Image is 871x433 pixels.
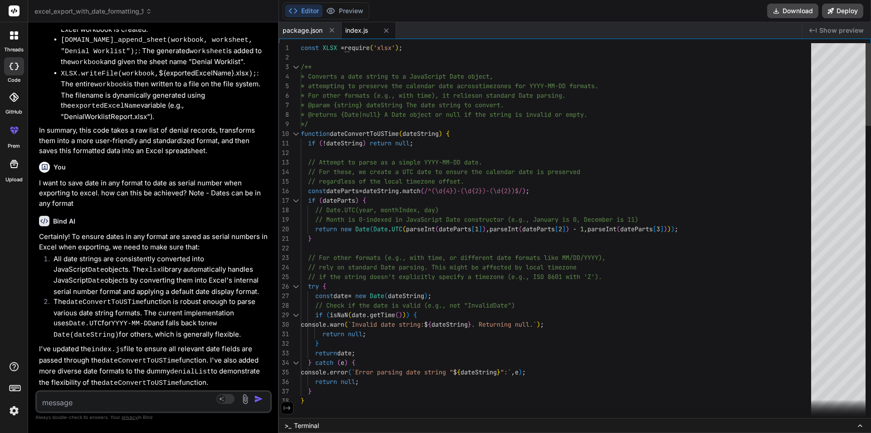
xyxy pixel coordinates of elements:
span: warn [330,320,344,328]
span: return [370,139,391,147]
div: 23 [279,253,289,263]
span: // if the string doesn't explicitly specify a time [308,273,489,281]
span: 2 [558,225,562,233]
span: } [497,368,500,376]
div: 30 [279,320,289,329]
span: ) [406,311,410,319]
code: ); [249,70,257,78]
span: { [457,368,460,376]
div: 28 [279,301,289,310]
span: ] [562,225,566,233]
span: new [341,225,352,233]
div: 16 [279,186,289,196]
li: ${exportedExcelName}.xlsx : The entire is then written to a file on the file system. The filename... [61,68,270,122]
span: { [428,320,431,328]
span: dateParts [323,196,355,204]
p: Certainly! To ensure dates in any format are saved as serial numbers in Excel when exporting, we ... [39,232,270,252]
span: alendar date is preserved [489,168,580,176]
div: 3 [279,62,289,72]
span: new [355,292,366,300]
span: } [308,234,312,243]
span: } [301,397,304,405]
li: : The generated is added to the and given the sheet name "Denial Worklist". [61,35,270,68]
span: $ [424,320,428,328]
span: ; [522,368,526,376]
span: if [315,311,323,319]
label: Upload [5,176,23,184]
span: console [301,368,326,376]
code: Date.UTC [69,320,102,328]
code: [DOMAIN_NAME]_append_sheet(workbook, worksheet, "Denial Worklist"); [61,36,253,55]
span: on standard Date parsing. [475,91,566,100]
div: 13 [279,158,289,167]
span: ] [660,225,664,233]
div: 22 [279,244,289,253]
p: In summary, this code takes a raw list of denial records, transforms them into a more user-friend... [39,125,270,156]
span: ; [355,378,359,386]
span: * @param {string} dateString The date string to c [301,101,479,109]
div: 24 [279,263,289,272]
label: code [8,76,20,84]
button: Deploy [822,4,863,18]
div: 9 [279,119,289,129]
span: e [341,358,344,367]
code: Date [88,277,104,285]
span: fected by local timezone [489,263,577,271]
p: I've updated the file to ensure all relevant date fields are passed through the function. I've al... [39,344,270,388]
span: * For other formats (e.g., with time), it relies [301,91,475,100]
span: } [308,358,312,367]
span: require [344,44,370,52]
span: // Check if the date is valid (e.g., not "Invalid [315,301,493,309]
span: dateParts [439,225,471,233]
span: const [315,292,333,300]
h6: You [54,163,66,172]
span: e [515,368,519,376]
code: xlsx [145,266,161,274]
div: Click to collapse the range. [290,310,302,320]
span: ) [355,196,359,204]
span: { [446,129,450,138]
span: ":` [500,368,511,376]
div: 32 [279,339,289,348]
span: ; [410,139,413,147]
span: // Date.UTC(year, monthIndex, day) [315,206,439,214]
div: 7 [279,100,289,110]
span: // Attempt to parse as a simple YYYY-MM-DD date. [308,158,482,166]
label: threads [4,46,24,54]
span: const [301,44,319,52]
span: ) [664,225,667,233]
span: match [402,187,421,195]
span: // rely on standard Date parsing. This might be af [308,263,489,271]
span: ( [370,44,373,52]
code: dateConvertToUSTime [102,379,179,387]
span: dateString [460,368,497,376]
span: ( [384,292,388,300]
code: YYYY-MM-DD [111,320,152,328]
img: settings [6,403,22,418]
span: ( [370,225,373,233]
span: = [341,44,344,52]
label: GitHub [5,108,22,116]
span: ) [402,311,406,319]
img: icon [254,394,263,403]
span: ; [428,292,431,300]
span: package.json [283,26,323,35]
span: 'xlsx' [373,44,395,52]
span: Terminal [294,421,319,430]
span: ( [421,187,424,195]
span: dateString [402,129,439,138]
span: ) [399,311,402,319]
span: Date [355,225,370,233]
span: { [362,196,366,204]
span: dateParts [326,187,359,195]
span: Date") [493,301,515,309]
span: ) [671,225,675,233]
span: date [333,292,348,300]
span: [ [555,225,558,233]
span: `Error parsing date string " [352,368,453,376]
div: 19 [279,215,289,224]
span: dateString [326,139,362,147]
span: // For these, we create a UTC date to ensure the c [308,168,489,176]
span: - [573,225,577,233]
span: } [315,339,319,348]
